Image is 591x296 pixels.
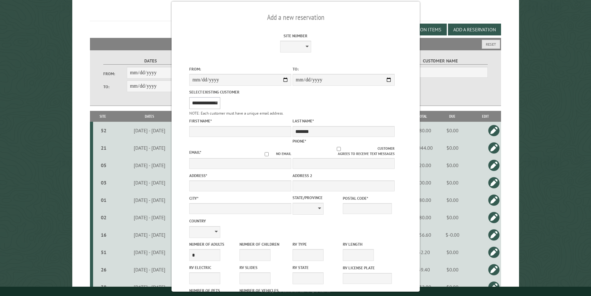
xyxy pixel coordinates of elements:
div: [DATE] - [DATE] [114,284,185,290]
td: $0.00 [435,209,470,226]
div: [DATE] - [DATE] [114,266,185,273]
td: $0.00 [435,244,470,261]
small: © Campground Commander LLC. All rights reserved. [261,289,331,293]
td: $0.00 [435,122,470,139]
div: [DATE] - [DATE] [114,162,185,168]
th: Site [93,111,113,122]
input: No email [257,152,276,156]
td: $280.00 [410,191,435,209]
label: Site Number [244,33,347,39]
div: [DATE] - [DATE] [114,232,185,238]
th: Due [435,111,470,122]
label: Number of Adults [189,241,238,247]
label: RV Slides [240,265,289,271]
label: Select existing customer [189,89,291,95]
label: First Name [189,118,291,124]
label: Customer Name [393,57,488,65]
td: $132.00 [410,278,435,296]
td: $280.00 [410,122,435,139]
div: 51 [96,249,112,255]
div: 01 [96,197,112,203]
td: $59.40 [410,261,435,278]
td: $0.00 [435,278,470,296]
button: Add a Reservation [448,24,501,35]
div: 16 [96,232,112,238]
label: From: [189,66,291,72]
label: Last Name [293,118,395,124]
td: $0.00 [435,174,470,191]
label: Phone [293,139,306,144]
label: Address 2 [293,173,395,179]
label: To: [293,66,395,72]
div: 26 [96,266,112,273]
th: Dates [113,111,186,122]
label: Country [189,218,291,224]
div: 02 [96,214,112,221]
div: [DATE] - [DATE] [114,145,185,151]
div: [DATE] - [DATE] [114,214,185,221]
h1: Reservations [90,4,501,21]
label: RV Type [293,241,342,247]
div: 21 [96,145,112,151]
td: $0.00 [435,139,470,157]
label: RV State [293,265,342,271]
td: $320.00 [410,157,435,174]
small: NOTE: Each customer must have a unique email address. [189,111,284,116]
td: $52.20 [410,244,435,261]
div: [DATE] - [DATE] [114,180,185,186]
button: Edit Add-on Items [393,24,447,35]
td: $0.00 [435,191,470,209]
label: Email [189,150,201,155]
td: $280.00 [410,209,435,226]
td: $156.60 [410,226,435,244]
label: Address [189,173,291,179]
td: $0.00 [435,157,470,174]
th: Total [410,111,435,122]
th: Edit [470,111,501,122]
button: Reset [482,40,500,49]
div: [DATE] - [DATE] [114,197,185,203]
label: City [189,195,291,201]
label: Number of Pets [189,288,238,294]
div: 05 [96,162,112,168]
td: $-0.00 [435,226,470,244]
label: RV Electric [189,265,238,271]
label: Dates [103,57,198,65]
td: $0.00 [435,261,470,278]
label: RV License Plate [343,265,392,271]
label: Number of Vehicles [240,288,289,294]
div: 52 [96,127,112,134]
td: $200.00 [410,174,435,191]
label: Postal Code [343,195,392,201]
div: [DATE] - [DATE] [114,127,185,134]
input: Customer agrees to receive text messages [300,147,378,151]
h2: Filters [90,38,501,50]
h2: Add a new reservation [189,11,402,23]
label: Customer agrees to receive text messages [293,146,395,157]
label: RV Length [343,241,392,247]
div: 03 [96,180,112,186]
label: Number of Children [240,241,289,247]
label: No email [257,151,291,157]
td: $1044.00 [410,139,435,157]
label: From: [103,71,127,77]
label: State/Province [293,195,342,201]
div: 38 [96,284,112,290]
label: To: [103,84,127,90]
div: [DATE] - [DATE] [114,249,185,255]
